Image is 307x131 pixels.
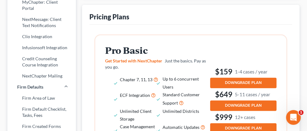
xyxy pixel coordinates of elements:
span: DOWNGRADE PLAN [225,126,262,131]
span: Standard Customer Support [163,92,200,105]
span: Unlimited Client Storage [120,109,152,121]
a: Firm Area of Law [7,93,76,104]
h2: Pro Basic [105,45,208,55]
a: NextChapter Mailing [7,70,76,81]
small: 5-11 cases / year [235,91,270,97]
a: Credit Counseling Course Integration [7,53,76,70]
span: Automatic Updates [163,125,199,130]
a: Infusionsoft Integration [7,42,76,53]
small: 1-4 cases / year [235,68,267,75]
button: DOWNGRADE PLAN [210,78,277,88]
span: Firm Defaults [17,84,43,90]
div: Pricing Plans [89,12,129,21]
span: ECF Integration [120,93,150,98]
span: Unlimited Districts [163,109,199,114]
iframe: Intercom live chat [286,110,301,125]
a: Firm Default Checklist, Tasks, Fees [7,104,76,121]
small: 12+ cases [235,114,255,120]
span: Up to 6 concurrent Users [163,76,199,89]
span: Chapter 7, 11, 13 [120,77,152,82]
span: DOWNGRADE PLAN [225,103,262,108]
a: Clio Integration [7,31,76,42]
span: DOWNGRADE PLAN [225,80,262,85]
span: Get Started with NextChapter [105,58,162,63]
a: Firm Defaults [7,81,76,93]
h3: $999 [210,112,277,122]
span: 1 [299,110,304,115]
h3: $159 [210,67,277,77]
button: DOWNGRADE PLAN [210,101,277,111]
h3: $649 [210,89,277,99]
a: NextMessage: Client Text Notifications [7,14,76,31]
